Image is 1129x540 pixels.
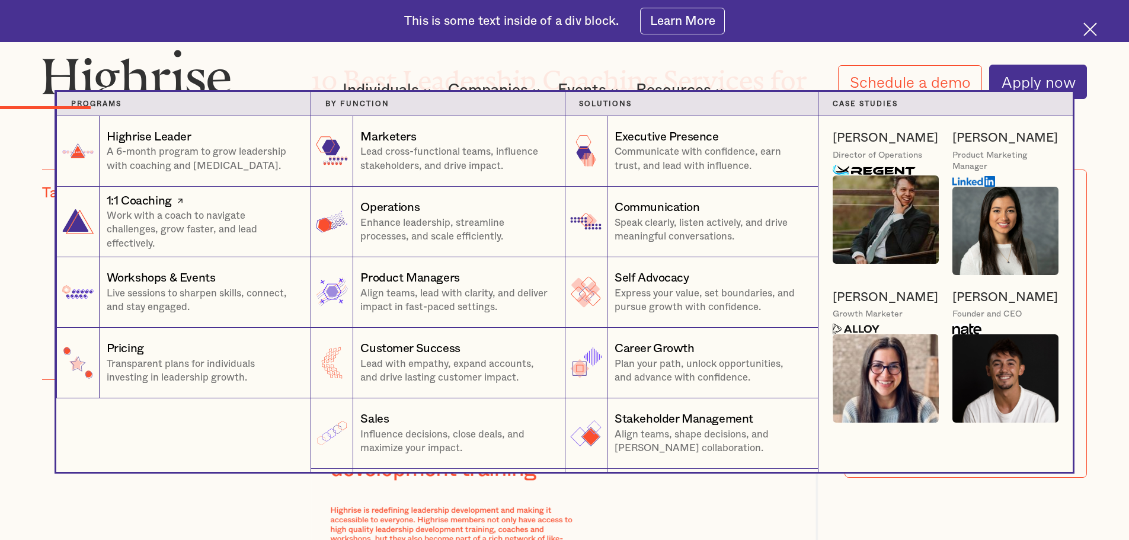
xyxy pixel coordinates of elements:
div: Pricing [107,340,144,357]
a: PricingTransparent plans for individuals investing in leadership growth. [56,328,311,398]
div: Customer Success [360,340,460,357]
div: Highrise Leader [107,129,191,145]
a: Executive PresenceCommunicate with confidence, earn trust, and lead with influence. [565,116,819,187]
img: Cross icon [1083,23,1097,36]
div: 1:1 Coaching [107,193,172,209]
a: SalesInfluence decisions, close deals, and maximize your impact. [311,398,565,469]
a: Highrise LeaderA 6-month program to grow leadership with coaching and [MEDICAL_DATA]. [56,116,311,187]
a: MarketersLead cross-functional teams, influence stakeholders, and drive impact. [311,116,565,187]
a: Learn More [640,8,725,34]
div: Product Marketing Manager [952,150,1058,172]
strong: Solutions [579,100,632,107]
a: CommunicationSpeak clearly, listen actively, and drive meaningful conversations. [565,187,819,257]
strong: Programs [71,100,121,107]
p: Speak clearly, listen actively, and drive meaningful conversations. [615,216,804,244]
div: Director of Operations [833,150,922,161]
a: Time & FocusPrioritize, manage workload, and prevent burnout. [565,469,819,539]
a: Career GrowthPlan your path, unlock opportunities, and advance with confidence. [565,328,819,398]
div: Executive Presence [615,129,719,145]
div: Marketers [360,129,416,145]
p: Lead cross-functional teams, influence stakeholders, and drive impact. [360,145,550,173]
p: Influence decisions, close deals, and maximize your impact. [360,428,550,456]
a: [PERSON_NAME] [952,130,1058,146]
div: Self Advocacy [615,270,689,286]
p: Lead with empathy, expand accounts, and drive lasting customer impact. [360,357,550,385]
a: Customer SuccessLead with empathy, expand accounts, and drive lasting customer impact. [311,328,565,398]
div: Sales [360,411,389,427]
div: Career Growth [615,340,695,357]
p: Align teams, lead with clarity, and deliver impact in fast-paced settings. [360,287,550,315]
a: OperationsEnhance leadership, streamline processes, and scale efficiently. [311,187,565,257]
div: Individuals [343,83,419,97]
div: This is some text inside of a div block. [404,13,619,30]
p: Plan your path, unlock opportunities, and advance with confidence. [615,357,804,385]
p: Express your value, set boundaries, and pursue growth with confidence. [615,287,804,315]
div: Operations [360,199,420,216]
p: A 6-month program to grow leadership with coaching and [MEDICAL_DATA]. [107,145,296,173]
p: Work with a coach to navigate challenges, grow faster, and lead effectively. [107,209,296,251]
p: Communicate with confidence, earn trust, and lead with influence. [615,145,804,173]
div: Workshops & Events [107,270,216,286]
div: Individuals [343,83,434,97]
a: Stakeholder ManagementAlign teams, shape decisions, and [PERSON_NAME] collaboration. [565,398,819,469]
strong: by function [325,100,389,107]
div: Resources [636,83,711,97]
div: Stakeholder Management [615,411,753,427]
a: [PERSON_NAME] [833,130,938,146]
div: Events [558,83,606,97]
div: Resources [636,83,727,97]
div: Events [558,83,622,97]
div: Companies [448,83,543,97]
p: Live sessions to sharpen skills, connect, and stay engaged. [107,287,296,315]
p: Transparent plans for individuals investing in leadership growth. [107,357,296,385]
a: Schedule a demo [838,65,983,99]
p: Align teams, shape decisions, and [PERSON_NAME] collaboration. [615,428,804,456]
a: Product ManagersAlign teams, lead with clarity, and deliver impact in fast-paced settings. [311,257,565,328]
a: PeopleDrive change, support teams, and shape workplace culture. [311,469,565,539]
a: [PERSON_NAME] [833,289,938,306]
div: Companies [448,83,528,97]
div: Product Managers [360,270,460,286]
div: Founder and CEO [952,309,1022,320]
div: Communication [615,199,700,216]
a: Self AdvocacyExpress your value, set boundaries, and pursue growth with confidence. [565,257,819,328]
p: Enhance leadership, streamline processes, and scale efficiently. [360,216,550,244]
strong: Case Studies [833,100,898,107]
div: Growth Marketer [833,309,903,320]
a: Workshops & EventsLive sessions to sharpen skills, connect, and stay engaged. [56,257,311,328]
a: Apply now [989,65,1087,99]
img: Highrise logo [42,49,231,106]
a: 1:1 CoachingWork with a coach to navigate challenges, grow faster, and lead effectively. [56,187,311,257]
a: [PERSON_NAME] [952,289,1058,306]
